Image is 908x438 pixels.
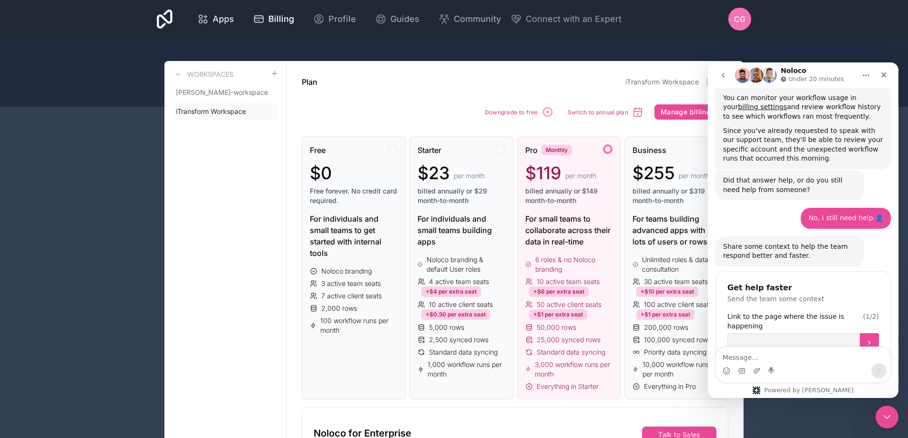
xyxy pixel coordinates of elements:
a: [PERSON_NAME]-workspace [172,84,278,101]
span: billed annually or $319 month-to-month [633,186,720,205]
span: 2,000 rows [321,304,357,313]
span: 6 roles & no Noloco branding [535,255,612,274]
div: For teams building advanced apps with lots of users or rows [633,213,720,247]
span: 2,500 synced rows [429,335,489,345]
span: $23 [418,163,450,183]
span: billed annually or $29 month-to-month [418,186,505,205]
div: +$1 per extra seat [529,309,587,320]
a: Guides [367,9,427,30]
span: 50,000 rows [537,323,576,332]
h1: Plan [302,76,317,88]
span: 25,000 synced rows [537,335,601,345]
span: billed annually or $149 month-to-month [525,186,613,205]
div: +$10 per extra seat [636,286,698,297]
div: +$4 per extra seat [421,286,481,297]
a: Profile [306,9,364,30]
a: Community [431,9,509,30]
div: For small teams to collaborate across their data in real-time [525,213,613,247]
span: Starter [418,144,441,156]
span: Business [633,144,666,156]
span: per month [454,171,485,181]
span: Priority data syncing [644,347,706,357]
div: For individuals and small teams to get started with internal tools [310,213,398,259]
a: Workspaces [172,69,234,80]
span: per month [679,171,710,181]
a: iTransform Workspace [625,78,699,86]
span: per month [565,171,596,181]
span: CG [734,13,745,25]
span: 7 active client seats [321,291,382,301]
span: 3 active team seats [321,279,381,288]
span: Everything in Starter [537,382,599,391]
span: [PERSON_NAME]-workspace [176,88,268,97]
div: For individuals and small teams building apps [418,213,505,247]
span: Downgrade to free [485,109,538,116]
span: 10 active client seats [429,300,493,309]
span: Standard data syncing [537,347,605,357]
button: Manage billing [654,104,728,120]
span: Pro [525,144,538,156]
span: $255 [633,163,675,183]
div: +$0.50 per extra seat [421,309,490,320]
span: Unlimited roles & data consultation [642,255,720,274]
span: $119 [525,163,561,183]
h3: Workspaces [187,70,234,79]
iframe: Intercom live chat [876,406,898,428]
span: 100 active client seats [644,300,712,309]
span: 10 active team seats [537,277,600,286]
a: Billing [245,9,302,30]
iframe: Intercom live chat [708,62,898,398]
button: Switch to annual plan [564,103,647,121]
span: iTransform Workspace [176,107,246,116]
span: 30 active team seats [644,277,708,286]
div: +$1 per extra seat [636,309,694,320]
span: Guides [390,12,419,26]
div: +$6 per extra seat [529,286,589,297]
span: 50 active client seats [537,300,602,309]
span: Switch to annual plan [568,109,628,116]
span: Noloco branding [321,266,372,276]
span: Standard data syncing [429,347,498,357]
span: Profile [328,12,356,26]
span: 3,000 workflow runs per month [535,360,612,379]
span: 1,000 workflow runs per month [428,360,505,379]
span: 5,000 rows [429,323,464,332]
button: Downgrade to free [481,103,557,121]
span: 10,000 workflow runs per month [643,360,720,379]
a: Apps [190,9,242,30]
a: iTransform Workspace [172,103,278,120]
span: 100,000 synced rows [644,335,711,345]
span: Free [310,144,326,156]
button: Connect with an Expert [510,12,622,26]
span: Everything in Pro [644,382,696,391]
span: Community [454,12,501,26]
